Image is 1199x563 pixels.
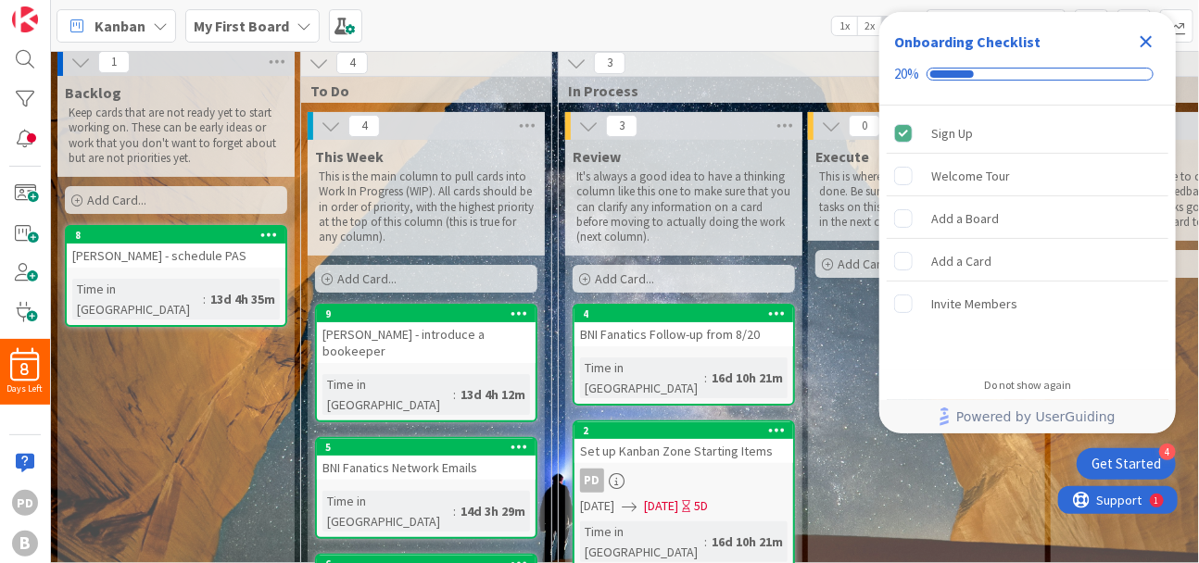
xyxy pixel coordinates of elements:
[453,501,456,521] span: :
[927,9,1066,43] input: Quick Filter...
[594,52,625,74] span: 3
[95,15,145,37] span: Kanban
[317,456,536,480] div: BNI Fanatics Network Emails
[337,270,397,287] span: Add Card...
[65,225,287,327] a: 8[PERSON_NAME] - schedule PASTime in [GEOGRAPHIC_DATA]:13d 4h 35m
[931,250,991,272] div: Add a Card
[879,400,1176,433] div: Footer
[894,66,919,82] div: 20%
[310,81,528,100] span: To Do
[87,192,146,208] span: Add Card...
[39,3,84,25] span: Support
[315,437,537,539] a: 5BNI Fanatics Network EmailsTime in [GEOGRAPHIC_DATA]:14d 3h 29m
[694,496,708,516] div: 5D
[456,501,530,521] div: 14d 3h 29m
[956,406,1116,428] span: Powered by UserGuiding
[573,147,621,166] span: Review
[894,66,1161,82] div: Checklist progress: 20%
[984,378,1071,393] div: Do not show again
[887,113,1168,154] div: Sign Up is complete.
[317,322,536,363] div: [PERSON_NAME] - introduce a bookeeper
[931,165,1010,187] div: Welcome Tour
[21,363,30,376] span: 8
[1092,455,1161,473] div: Get Started
[574,422,793,439] div: 2
[894,31,1041,53] div: Onboarding Checklist
[887,198,1168,239] div: Add a Board is incomplete.
[580,496,614,516] span: [DATE]
[96,7,101,22] div: 1
[574,322,793,346] div: BNI Fanatics Follow-up from 8/20
[606,115,637,137] span: 3
[838,256,897,272] span: Add Card...
[931,122,973,144] div: Sign Up
[815,147,869,166] span: Execute
[72,279,203,319] div: Time in [GEOGRAPHIC_DATA]
[583,424,793,437] div: 2
[317,306,536,322] div: 9
[206,289,280,309] div: 13d 4h 35m
[322,491,453,532] div: Time in [GEOGRAPHIC_DATA]
[644,496,678,516] span: [DATE]
[322,374,453,415] div: Time in [GEOGRAPHIC_DATA]
[315,304,537,422] a: 9[PERSON_NAME] - introduce a bookeeperTime in [GEOGRAPHIC_DATA]:13d 4h 12m
[704,532,707,552] span: :
[849,115,880,137] span: 0
[453,384,456,405] span: :
[12,6,38,32] img: Visit kanbanzone.com
[889,400,1167,433] a: Powered by UserGuiding
[317,439,536,480] div: 5BNI Fanatics Network Emails
[317,306,536,363] div: 9[PERSON_NAME] - introduce a bookeeper
[887,241,1168,281] div: Add a Card is incomplete.
[887,283,1168,324] div: Invite Members is incomplete.
[580,357,704,398] div: Time in [GEOGRAPHIC_DATA]
[931,293,1017,315] div: Invite Members
[574,469,793,493] div: PD
[75,229,285,242] div: 8
[887,156,1168,196] div: Welcome Tour is incomplete.
[1131,27,1161,56] div: Close Checklist
[931,207,999,230] div: Add a Board
[576,169,791,244] p: It's always a good idea to have a thinking column like this one to make sure that you can clarify...
[1159,444,1176,460] div: 4
[819,169,1034,230] p: This is where you actually get the work done. Be sure to complete all the work and tasks on this ...
[194,17,289,35] b: My First Board
[12,490,38,516] div: PD
[317,439,536,456] div: 5
[67,227,285,268] div: 8[PERSON_NAME] - schedule PAS
[707,368,788,388] div: 16d 10h 21m
[1077,448,1176,480] div: Open Get Started checklist, remaining modules: 4
[12,531,38,557] div: B
[574,422,793,463] div: 2Set up Kanban Zone Starting Items
[879,12,1176,433] div: Checklist Container
[574,306,793,322] div: 4
[704,368,707,388] span: :
[573,304,795,406] a: 4BNI Fanatics Follow-up from 8/20Time in [GEOGRAPHIC_DATA]:16d 10h 21m
[319,169,534,244] p: This is the main column to pull cards into Work In Progress (WIP). All cards should be in order o...
[348,115,380,137] span: 4
[707,532,788,552] div: 16d 10h 21m
[325,441,536,454] div: 5
[98,51,130,73] span: 1
[69,106,284,166] p: Keep cards that are not ready yet to start working on. These can be early ideas or work that you ...
[574,306,793,346] div: 4BNI Fanatics Follow-up from 8/20
[857,17,882,35] span: 2x
[580,521,704,562] div: Time in [GEOGRAPHIC_DATA]
[832,17,857,35] span: 1x
[574,439,793,463] div: Set up Kanban Zone Starting Items
[456,384,530,405] div: 13d 4h 12m
[595,270,654,287] span: Add Card...
[879,106,1176,366] div: Checklist items
[325,307,536,320] div: 9
[315,147,384,166] span: This Week
[203,289,206,309] span: :
[67,227,285,244] div: 8
[336,52,368,74] span: 4
[583,307,793,320] div: 4
[65,83,121,102] span: Backlog
[580,469,604,493] div: PD
[67,244,285,268] div: [PERSON_NAME] - schedule PAS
